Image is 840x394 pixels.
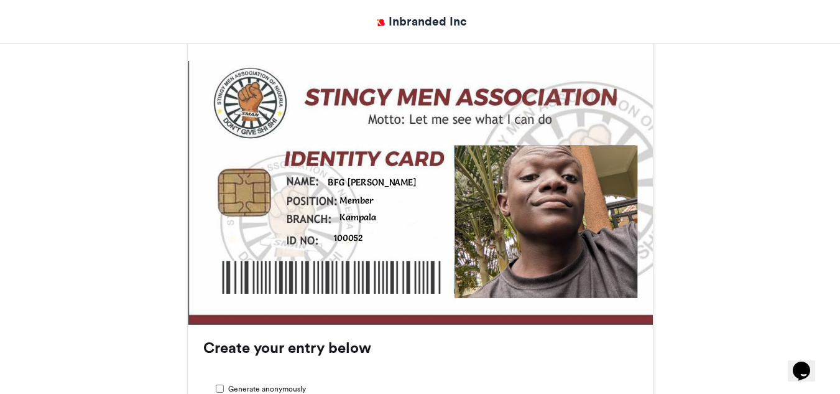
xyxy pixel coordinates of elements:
[373,12,467,30] a: Inbranded Inc
[188,61,653,325] img: Background
[339,194,437,206] div: Member
[373,15,389,30] img: Inbranded
[339,210,442,223] div: Kampala
[328,176,437,189] div: BFG [PERSON_NAME]
[788,344,828,382] iframe: chat widget
[203,340,637,355] h3: Create your entry below
[216,385,224,393] input: Generate anonymously
[333,232,437,244] div: 100052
